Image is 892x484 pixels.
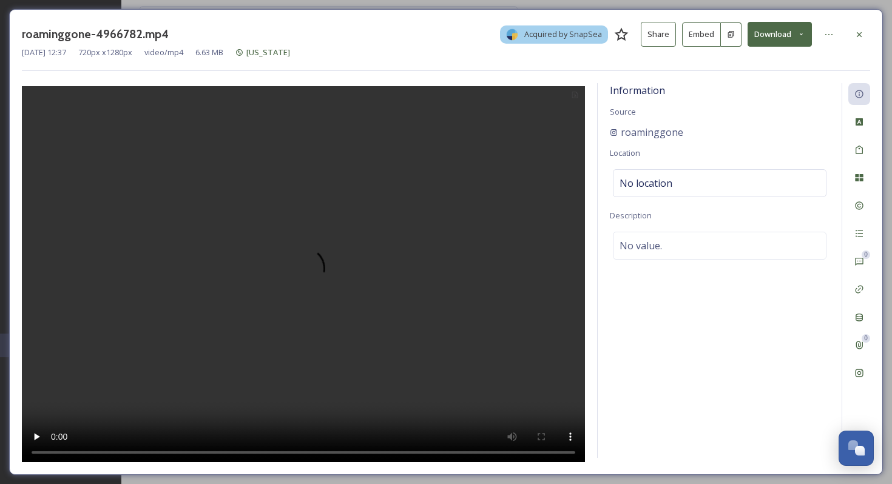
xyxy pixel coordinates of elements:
[506,29,518,41] img: snapsea-logo.png
[621,125,683,139] span: roaminggone
[839,431,874,466] button: Open Chat
[610,125,683,139] a: roaminggone
[620,176,672,190] span: No location
[22,47,66,58] span: [DATE] 12:37
[620,238,662,253] span: No value.
[682,22,721,47] button: Embed
[610,147,640,158] span: Location
[195,47,223,58] span: 6.63 MB
[610,210,652,221] span: Description
[610,106,636,117] span: Source
[524,29,602,40] span: Acquired by SnapSea
[144,47,183,58] span: video/mp4
[22,25,169,43] h3: roaminggone-4966782.mp4
[862,250,870,259] div: 0
[748,22,812,47] button: Download
[246,47,290,58] span: [US_STATE]
[610,84,665,97] span: Information
[78,47,132,58] span: 720 px x 1280 px
[641,22,676,47] button: Share
[862,334,870,343] div: 0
